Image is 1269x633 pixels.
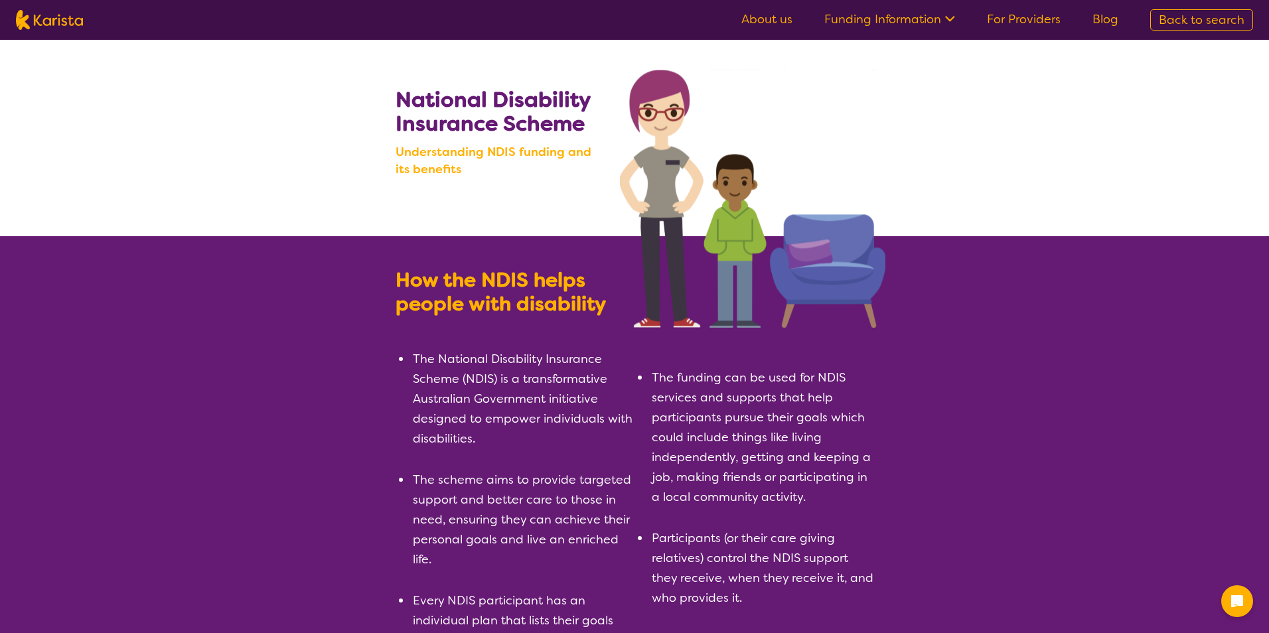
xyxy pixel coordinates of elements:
b: How the NDIS helps people with disability [396,267,606,317]
li: The scheme aims to provide targeted support and better care to those in need, ensuring they can a... [411,470,634,569]
span: Back to search [1159,12,1244,28]
img: Search NDIS services with Karista [620,70,885,328]
a: Blog [1092,11,1118,27]
li: The funding can be used for NDIS services and supports that help participants pursue their goals ... [650,368,873,507]
li: The National Disability Insurance Scheme (NDIS) is a transformative Australian Government initiat... [411,349,634,449]
a: For Providers [987,11,1061,27]
a: About us [741,11,792,27]
li: Participants (or their care giving relatives) control the NDIS support they receive, when they re... [650,528,873,608]
a: Back to search [1150,9,1253,31]
b: National Disability Insurance Scheme [396,86,590,137]
b: Understanding NDIS funding and its benefits [396,143,607,178]
a: Funding Information [824,11,955,27]
img: Karista logo [16,10,83,30]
